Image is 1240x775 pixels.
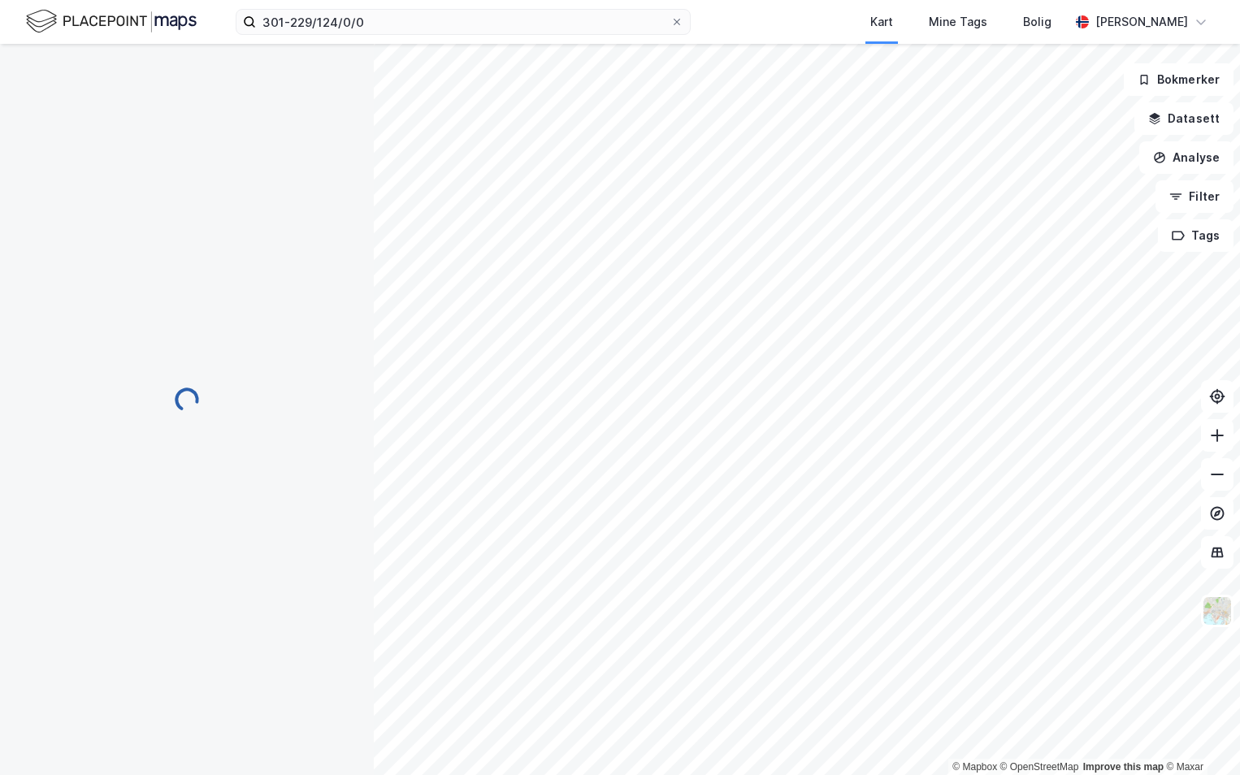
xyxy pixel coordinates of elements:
img: logo.f888ab2527a4732fd821a326f86c7f29.svg [26,7,197,36]
input: Søk på adresse, matrikkel, gårdeiere, leietakere eller personer [256,10,670,34]
iframe: Chat Widget [1159,697,1240,775]
button: Analyse [1139,141,1233,174]
a: Improve this map [1083,761,1164,773]
a: OpenStreetMap [1000,761,1079,773]
button: Bokmerker [1124,63,1233,96]
a: Mapbox [952,761,997,773]
div: Bolig [1023,12,1051,32]
div: Mine Tags [929,12,987,32]
button: Datasett [1134,102,1233,135]
div: [PERSON_NAME] [1095,12,1188,32]
img: spinner.a6d8c91a73a9ac5275cf975e30b51cfb.svg [174,387,200,413]
button: Filter [1155,180,1233,213]
img: Z [1202,595,1233,626]
div: Kart [870,12,893,32]
button: Tags [1158,219,1233,252]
